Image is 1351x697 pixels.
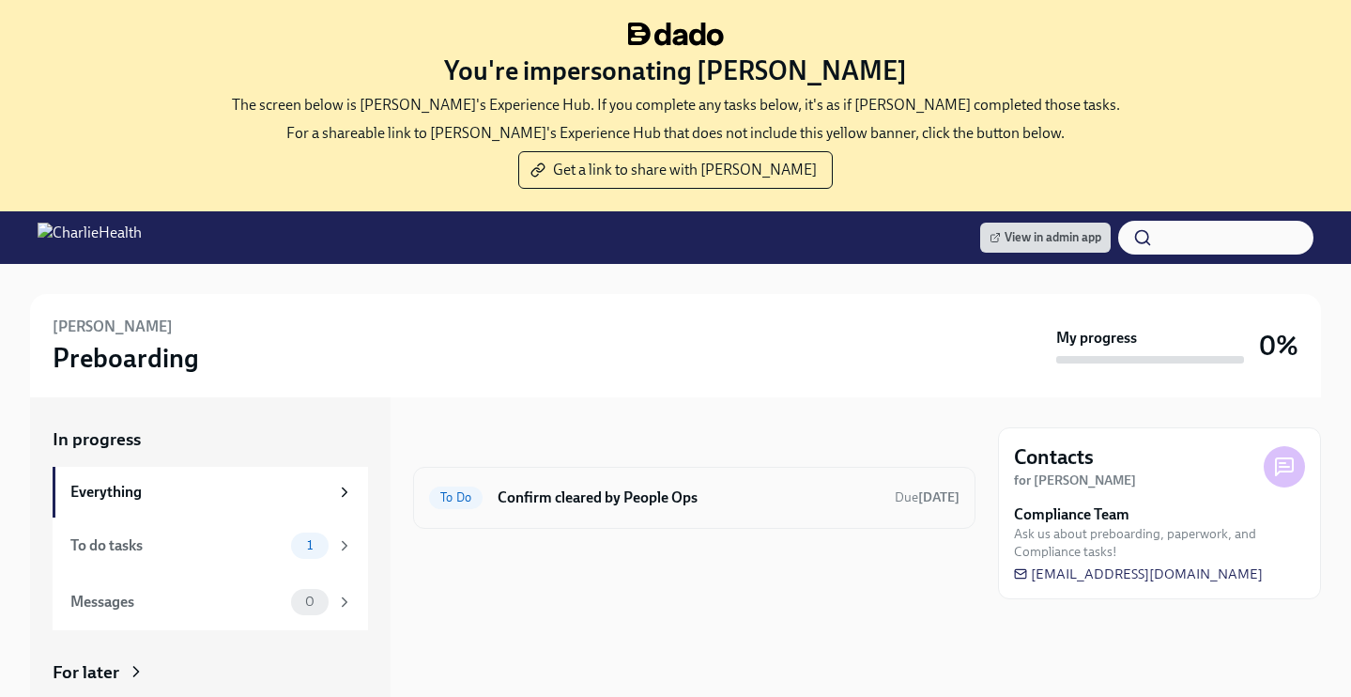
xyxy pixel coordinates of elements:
[518,151,833,189] button: Get a link to share with [PERSON_NAME]
[429,490,483,504] span: To Do
[413,427,501,452] div: In progress
[53,660,368,685] a: For later
[53,574,368,630] a: Messages0
[990,228,1101,247] span: View in admin app
[53,467,368,518] a: Everything
[534,161,817,179] span: Get a link to share with [PERSON_NAME]
[628,23,724,46] img: dado
[53,317,173,337] h6: [PERSON_NAME]
[1056,328,1137,348] strong: My progress
[1014,565,1263,583] a: [EMAIL_ADDRESS][DOMAIN_NAME]
[232,95,1120,116] p: The screen below is [PERSON_NAME]'s Experience Hub. If you complete any tasks below, it's as if [...
[70,592,284,612] div: Messages
[1014,525,1305,561] span: Ask us about preboarding, paperwork, and Compliance tasks!
[294,595,326,609] span: 0
[918,489,960,505] strong: [DATE]
[53,518,368,574] a: To do tasks1
[1259,329,1298,363] h3: 0%
[1014,472,1136,488] strong: for [PERSON_NAME]
[53,427,368,452] a: In progress
[70,482,329,503] div: Everything
[1014,504,1129,525] strong: Compliance Team
[38,223,142,253] img: CharlieHealth
[980,223,1111,253] a: View in admin app
[895,489,960,505] span: Due
[286,123,1065,144] p: For a shareable link to [PERSON_NAME]'s Experience Hub that does not include this yellow banner, ...
[296,538,324,552] span: 1
[53,660,119,685] div: For later
[444,54,907,87] h3: You're impersonating [PERSON_NAME]
[429,483,960,513] a: To DoConfirm cleared by People OpsDue[DATE]
[498,488,880,508] h6: Confirm cleared by People Ops
[1014,443,1094,472] h4: Contacts
[895,488,960,506] span: October 14th, 2025 10:00
[53,341,199,375] h3: Preboarding
[70,535,284,556] div: To do tasks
